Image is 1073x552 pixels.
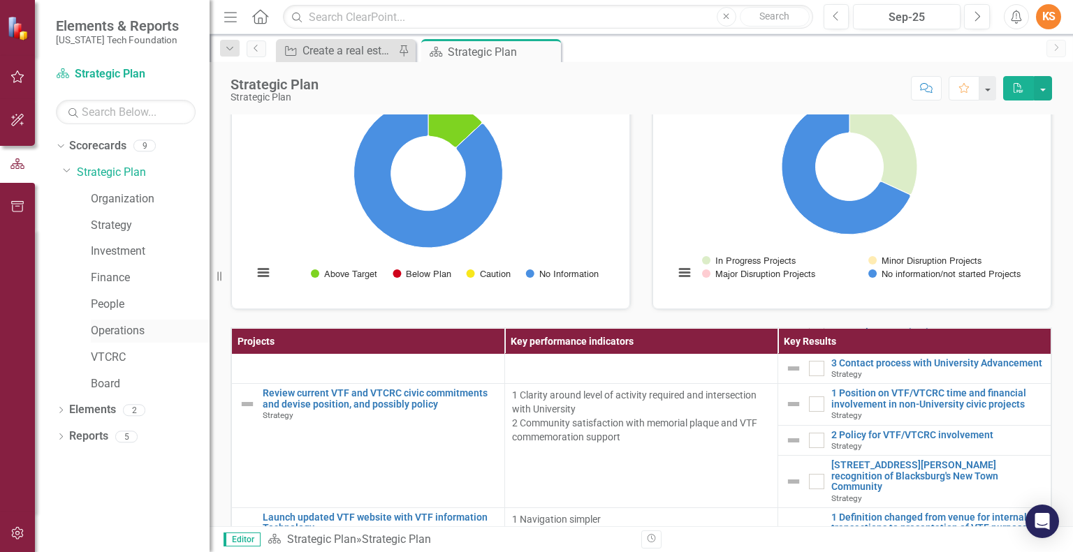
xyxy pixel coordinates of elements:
a: Investment [91,244,210,260]
div: Sep-25 [858,9,956,26]
td: Double-Click to Edit Right Click for Context Menu [778,456,1051,508]
p: 1 Navigation simpler 2 VTF data less vulnerable to hackers [512,512,771,540]
span: Strategy [831,441,862,451]
div: Strategic Plan [231,77,319,92]
div: Create a real estate document repository [302,42,395,59]
span: Search [759,10,789,22]
text: Below Plan [406,270,451,279]
a: 1 Definition changed from venue for internal transactions to presentation of VTF purpose and role [831,512,1044,544]
a: Elements [69,402,116,418]
img: Not Defined [785,396,802,412]
button: Show Minor Disruption Projects [868,255,981,266]
button: Sep-25 [853,4,961,29]
button: Show Caution [467,269,511,279]
img: Not Defined [785,473,802,490]
a: Reports [69,428,108,445]
div: » [268,532,631,548]
svg: Interactive chart [246,85,611,294]
input: Search Below... [56,100,196,124]
a: 3 Contact process with University Advancement [831,358,1044,368]
a: [STREET_ADDRESS][PERSON_NAME] recognition of Blacksburg's New Town Community [831,460,1044,492]
button: Show Below Plan [393,269,451,279]
path: In Progress Projects, 29. [849,99,917,195]
span: Editor [224,532,261,546]
a: Strategy [91,218,210,234]
span: Strategy [831,410,862,420]
path: Major Disruption Projects, 0. [880,181,911,195]
td: Double-Click to Edit [504,384,778,508]
text: Minor Disruption Projects [882,257,981,267]
a: Operations [91,323,210,339]
div: 5 [115,431,138,442]
a: Board [91,376,210,392]
a: Strategic Plan [287,532,356,546]
path: No Information, 20. [354,99,503,248]
img: Not Defined [785,360,802,377]
a: Review current VTF and VTCRC civic commitments and devise position, and possibly policy [263,388,497,410]
td: Double-Click to Edit Right Click for Context Menu [778,384,1051,425]
a: VTCRC [91,350,210,366]
span: Strategy [831,493,862,503]
a: Scorecards [69,138,126,154]
button: KS [1036,4,1061,29]
span: Strategy [263,410,293,420]
button: Show Above Target [311,269,377,279]
div: 9 [133,140,156,152]
a: Launch updated VTF website with VTF information Technology [263,512,497,534]
a: Strategic Plan [56,66,196,82]
a: Strategic Plan [77,165,210,181]
a: Create a real estate document repository [279,42,395,59]
div: Strategic Plan [231,92,319,103]
small: [US_STATE] Tech Foundation [56,34,179,45]
input: Search ClearPoint... [283,5,812,29]
button: Show No information/not started Projects [868,269,1019,279]
a: Organization [91,191,210,207]
span: Elements & Reports [56,17,179,34]
button: View chart menu, Chart [675,263,694,283]
a: Finance [91,270,210,286]
div: Strategic Plan [448,43,557,61]
a: People [91,297,210,313]
td: Double-Click to Edit Right Click for Context Menu [778,425,1051,456]
a: 1 Position on VTF/VTCRC time and financial involvement in non-University civic projects [831,388,1044,410]
div: Open Intercom Messenger [1025,505,1059,538]
td: Double-Click to Edit Right Click for Context Menu [232,384,505,508]
div: 2 [123,404,145,416]
img: Not Defined [785,432,802,449]
path: Caution, 0. [455,123,483,148]
path: Above Target, 3. [428,99,482,147]
p: 1 Clarity around level of activity required and intersection with University 2 Community satisfac... [512,388,771,444]
div: Strategic Plan [362,532,431,546]
span: Strategy [831,369,862,379]
button: Show No Information [526,269,598,279]
div: Chart. Highcharts interactive chart. [667,85,1037,294]
path: No information/not started Projects, 62. [782,99,910,234]
img: Not Defined [785,525,802,542]
a: 2 Policy for VTF/VTCRC involvement [831,430,1044,440]
svg: Interactive chart [667,85,1032,294]
button: Search [740,7,810,27]
img: Not Defined [239,520,256,537]
text: No information/not started Projects [882,270,1021,280]
img: Not Defined [239,396,256,412]
div: Chart. Highcharts interactive chart. [246,85,615,294]
td: Double-Click to Edit Right Click for Context Menu [778,353,1051,384]
button: View chart menu, Chart [254,263,273,283]
button: Show Major Disruption Projects [702,269,815,279]
button: Show In Progress Projects [702,255,796,266]
img: ClearPoint Strategy [7,16,31,40]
